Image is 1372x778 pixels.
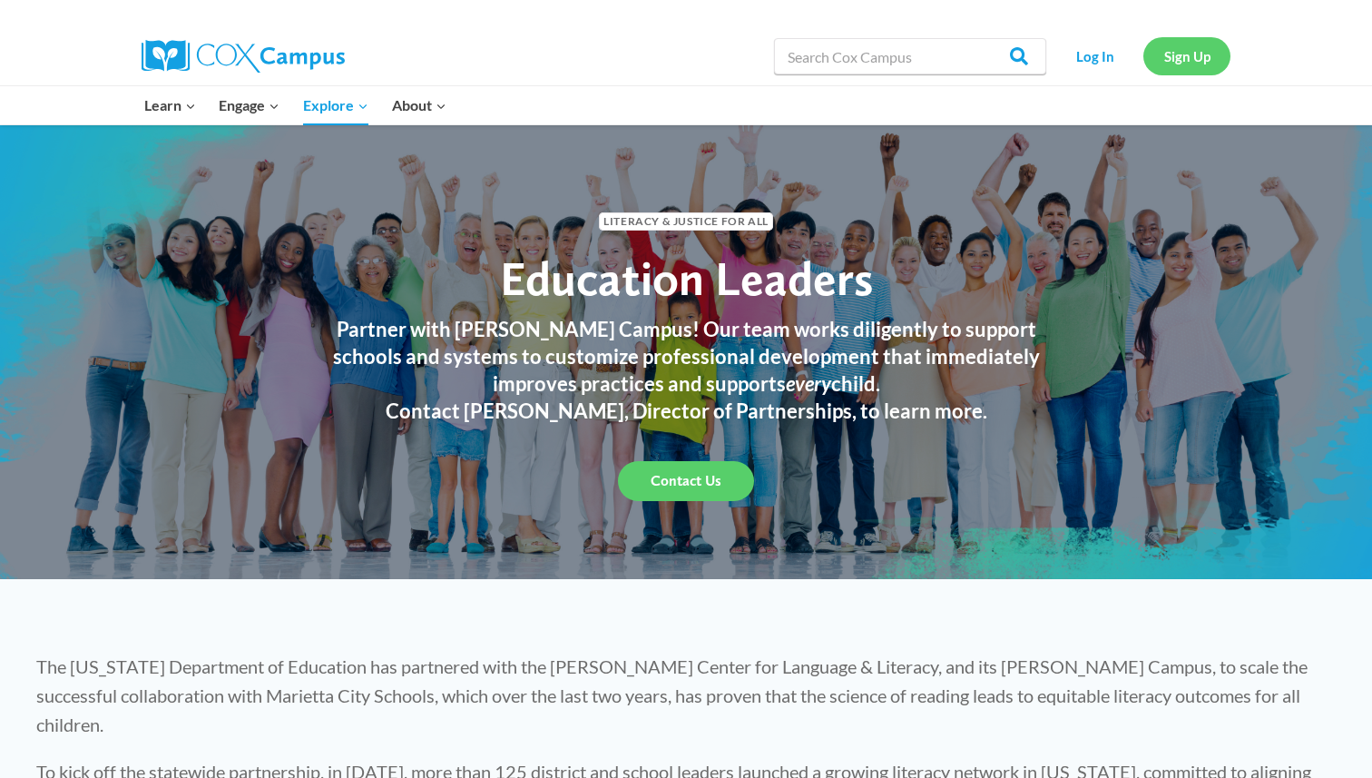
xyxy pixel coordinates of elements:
[1143,37,1230,74] a: Sign Up
[132,86,208,124] button: Child menu of Learn
[599,212,772,230] span: Literacy & Justice for All
[651,472,721,489] span: Contact Us
[500,250,873,307] span: Education Leaders
[1055,37,1134,74] a: Log In
[380,86,458,124] button: Child menu of About
[774,38,1046,74] input: Search Cox Campus
[36,652,1336,739] p: The [US_STATE] Department of Education has partnered with the [PERSON_NAME] Center for Language &...
[1055,37,1230,74] nav: Secondary Navigation
[208,86,292,124] button: Child menu of Engage
[314,398,1058,425] h3: Contact [PERSON_NAME], Director of Partnerships, to learn more.
[786,371,831,396] em: every
[291,86,380,124] button: Child menu of Explore
[314,316,1058,398] h3: Partner with [PERSON_NAME] Campus! Our team works diligently to support schools and systems to cu...
[142,40,345,73] img: Cox Campus
[132,86,457,124] nav: Primary Navigation
[618,461,754,501] a: Contact Us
